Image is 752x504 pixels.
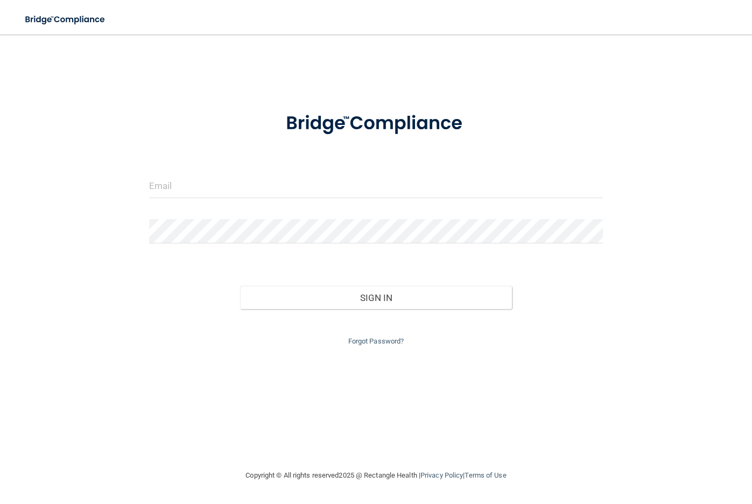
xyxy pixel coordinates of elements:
[266,99,485,148] img: bridge_compliance_login_screen.278c3ca4.svg
[420,471,463,479] a: Privacy Policy
[16,9,115,31] img: bridge_compliance_login_screen.278c3ca4.svg
[465,471,506,479] a: Terms of Use
[149,174,603,198] input: Email
[180,458,573,493] div: Copyright © All rights reserved 2025 @ Rectangle Health | |
[348,337,404,345] a: Forgot Password?
[240,286,512,310] button: Sign In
